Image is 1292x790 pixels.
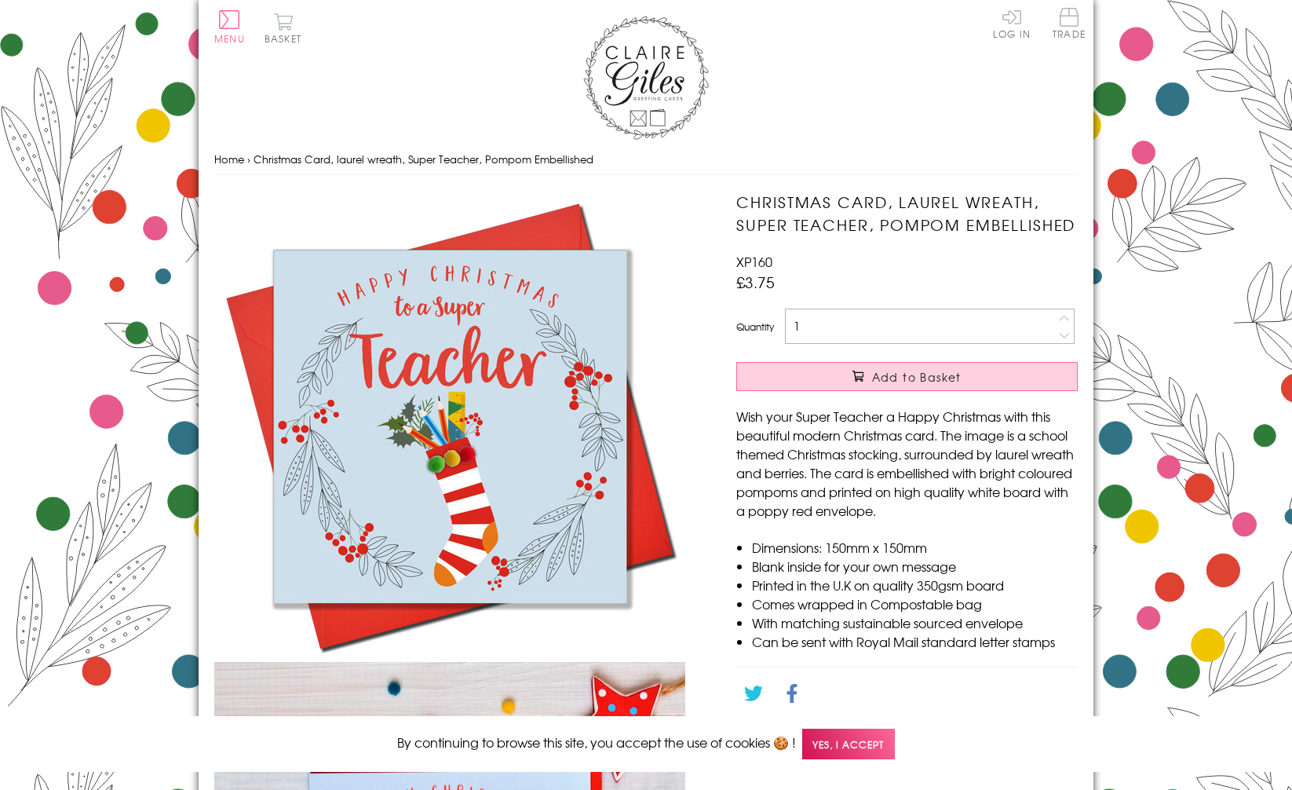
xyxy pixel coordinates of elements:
span: › [247,152,250,166]
a: Home [214,152,244,166]
button: Add to Basket [736,362,1078,391]
span: Yes, I accept [802,729,895,759]
span: Trade [1053,8,1086,38]
span: £3.75 [736,271,775,293]
span: Add to Basket [872,369,962,385]
span: Menu [214,31,245,46]
li: Printed in the U.K on quality 350gsm board [752,576,1078,594]
button: Basket [261,13,305,43]
p: Wish your Super Teacher a Happy Christmas with this beautiful modern Christmas card. The image is... [736,407,1078,520]
img: Christmas Card, laurel wreath, Super Teacher, Pompom Embellished [214,191,685,662]
li: Dimensions: 150mm x 150mm [752,538,1078,557]
nav: breadcrumbs [214,144,1078,176]
a: Log In [993,8,1031,38]
span: XP160 [736,252,772,271]
li: Can be sent with Royal Mail standard letter stamps [752,632,1078,651]
img: Claire Giles Greetings Cards [583,16,709,140]
li: With matching sustainable sourced envelope [752,613,1078,632]
h1: Christmas Card, laurel wreath, Super Teacher, Pompom Embellished [736,191,1078,236]
li: Comes wrapped in Compostable bag [752,594,1078,613]
a: Trade [1053,8,1086,42]
li: Blank inside for your own message [752,557,1078,576]
button: Menu [214,10,245,43]
span: Christmas Card, laurel wreath, Super Teacher, Pompom Embellished [254,152,593,166]
label: Quantity [736,320,774,334]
